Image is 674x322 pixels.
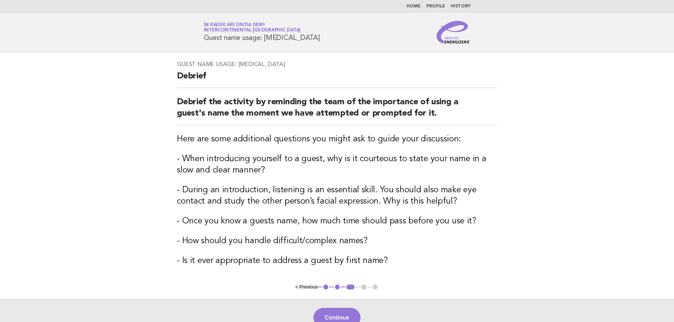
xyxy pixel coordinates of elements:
button: 2 [334,283,341,291]
h3: - Is it ever appropriate to address a guest by first name? [177,255,497,267]
h2: Debrief [177,71,497,88]
img: Service Energizers [437,21,471,43]
button: 3 [345,283,356,291]
h3: Guest name usage: [MEDICAL_DATA] [177,61,497,68]
h3: - Once you know a guests name, how much time should pass before you use it? [177,216,497,227]
a: Ni Kadek Ari Sintia DewiInterContinental [GEOGRAPHIC_DATA] [204,23,301,33]
a: Profile [426,4,445,8]
button: < Previous [295,284,318,289]
h3: Here are some additional questions you might ask to guide your discussion: [177,134,497,145]
h3: - When introducing yourself to a guest, why is it courteous to state your name in a slow and clea... [177,153,497,176]
h3: - During an introduction, listening is an essential skill. You should also make eye contact and s... [177,185,497,207]
span: InterContinental [GEOGRAPHIC_DATA] [204,28,301,33]
a: Home [407,4,421,8]
a: History [451,4,471,8]
button: 1 [322,283,329,291]
h1: Guest name usage: [MEDICAL_DATA] [204,23,320,41]
h2: Debrief the activity by reminding the team of the importance of using a guest's name the moment w... [177,96,497,125]
h3: - How should you handle difficult/complex names? [177,235,497,247]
